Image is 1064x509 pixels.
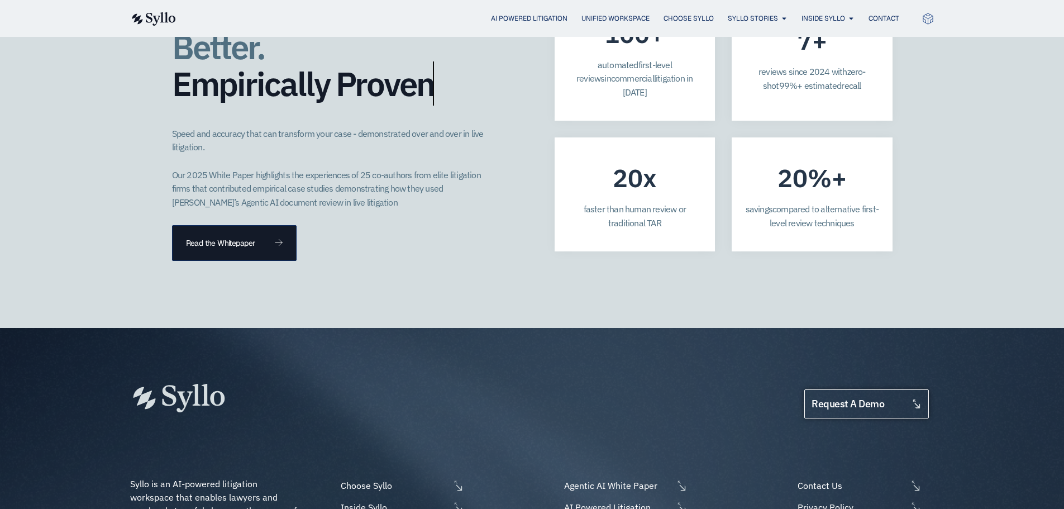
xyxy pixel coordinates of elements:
[604,73,610,84] span: in
[172,25,265,69] span: Better.
[758,66,819,77] span: reviews since 20
[797,34,812,47] span: 7
[824,66,847,77] span: 4 with
[338,479,450,492] span: Choose Syllo
[172,127,489,210] p: Speed and accuracy that can transform your case - demonstrated over and over in live litigation. ...
[338,479,464,492] a: Choose Syllo
[198,13,899,24] nav: Menu
[841,80,861,91] span: recall
[623,73,693,98] span: litigation in [DATE]
[172,225,297,261] a: Read the Whitepaper
[808,171,847,184] span: %+
[602,59,638,70] span: utomated
[172,65,434,102] span: Empirically Proven​
[561,479,688,492] a: Agentic AI White Paper
[801,13,845,23] a: Inside Syllo
[611,73,654,84] span: commercial
[770,203,879,229] span: compared to alternative first-level review techniques
[664,13,714,23] a: Choose Syllo
[819,66,824,77] span: 2
[643,171,656,184] span: x
[869,13,899,23] a: Contact
[598,59,602,70] span: a
[584,203,686,229] span: faster than human review or traditional TAR
[812,399,884,410] span: request a demo
[130,12,176,26] img: syllo
[777,171,808,184] span: 20
[779,80,842,91] span: 99%+ estimated
[576,59,672,84] span: first-level reviews
[795,479,906,492] span: Contact Us
[650,27,665,40] span: +
[491,13,567,23] a: AI Powered Litigation
[561,479,673,492] span: Agentic AI White Paper
[804,389,928,419] a: request a demo
[763,66,866,91] span: zero-shot
[604,27,650,40] span: 100
[581,13,650,23] a: Unified Workspace
[613,171,643,184] span: 20
[728,13,778,23] a: Syllo Stories
[186,239,255,247] span: Read the Whitepaper
[746,203,772,215] span: savings
[812,34,827,47] span: +
[198,13,899,24] div: Menu Toggle
[795,479,934,492] a: Contact Us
